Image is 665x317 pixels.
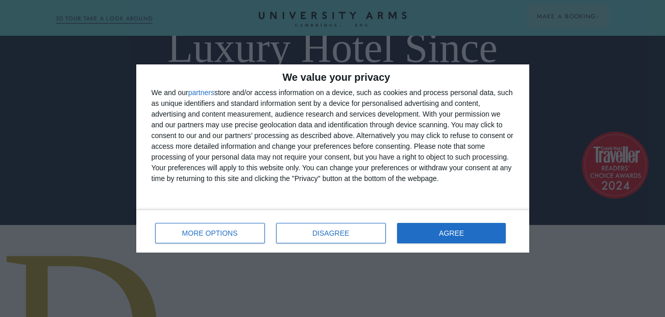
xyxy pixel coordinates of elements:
[152,87,514,184] div: We and our store and/or access information on a device, such as cookies and process personal data...
[136,64,529,253] div: qc-cmp2-ui
[182,230,238,237] span: MORE OPTIONS
[397,223,506,243] button: AGREE
[152,72,514,82] h2: We value your privacy
[188,89,214,96] button: partners
[276,223,386,243] button: DISAGREE
[312,230,349,237] span: DISAGREE
[155,223,265,243] button: MORE OPTIONS
[439,230,464,237] span: AGREE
